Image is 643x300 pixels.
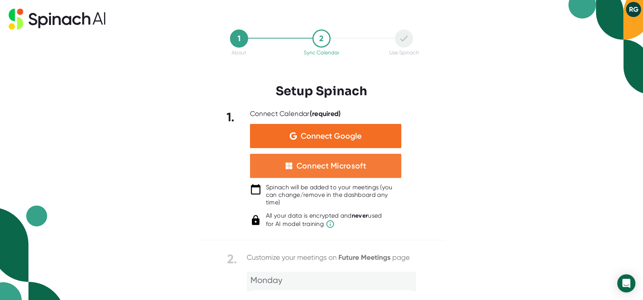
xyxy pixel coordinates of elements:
b: 1. [227,110,235,124]
div: Connect Microsoft [297,161,366,171]
img: Aehbyd4JwY73AAAAAElFTkSuQmCC [290,132,297,140]
img: microsoft-white-squares.05348b22b8389b597c576c3b9d3cf43b.svg [285,162,293,170]
div: Use Spinach [389,49,419,56]
button: RG [626,2,641,17]
div: 2 [312,29,331,48]
div: About [231,49,246,56]
span: for AI model training [266,220,382,229]
div: Connect Calendar [250,110,341,118]
h3: Setup Spinach [276,84,367,98]
div: Spinach will be added to your meetings (you can change/remove in the dashboard any time) [266,184,401,206]
b: (required) [310,110,341,118]
div: Sync Calendar [304,49,339,56]
span: Connect Google [301,132,362,140]
b: never [352,212,368,219]
div: 1 [230,29,248,48]
div: All your data is encrypted and used [266,212,382,229]
div: Open Intercom Messenger [617,274,635,292]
